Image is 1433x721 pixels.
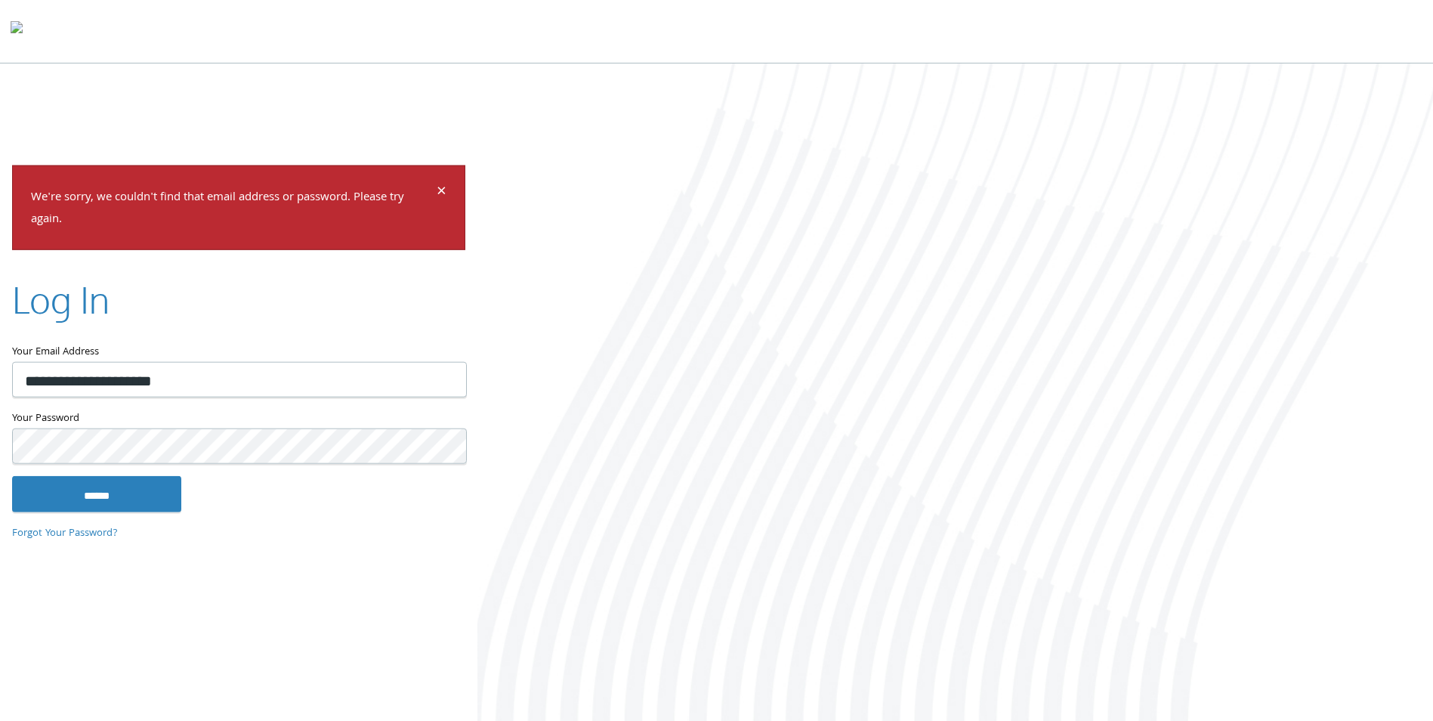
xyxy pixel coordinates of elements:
p: We're sorry, we couldn't find that email address or password. Please try again. [31,187,434,231]
h2: Log In [12,274,110,324]
img: todyl-logo-dark.svg [11,16,23,46]
button: Dismiss alert [437,184,446,203]
a: Forgot Your Password? [12,525,118,542]
span: × [437,178,446,208]
label: Your Password [12,409,465,428]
